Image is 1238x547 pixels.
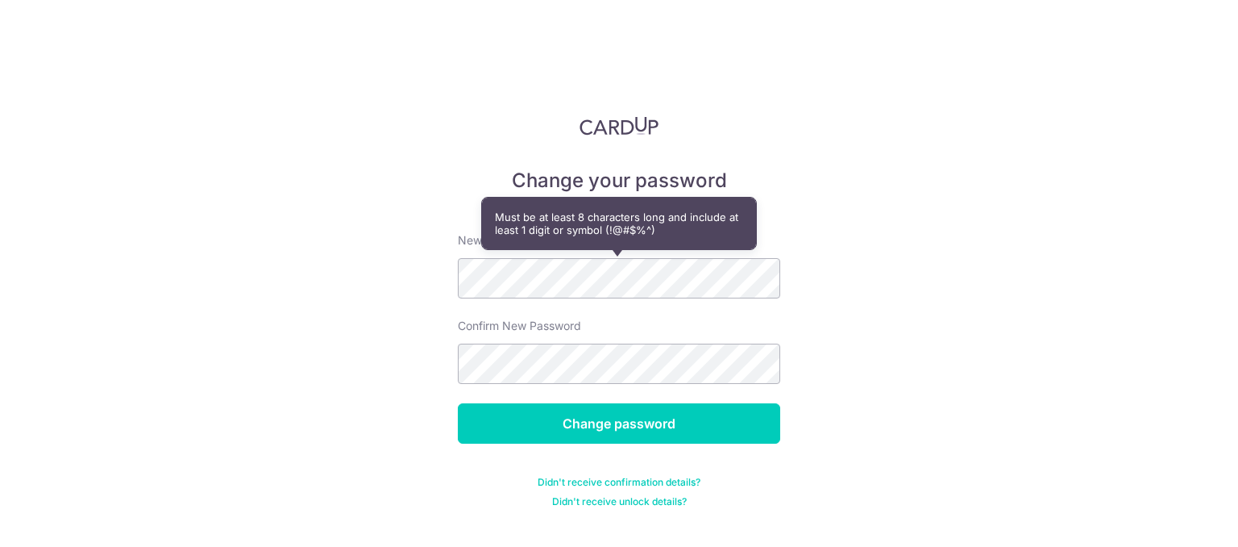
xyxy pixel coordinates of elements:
[458,318,581,334] label: Confirm New Password
[552,495,687,508] a: Didn't receive unlock details?
[458,232,537,248] label: New password
[482,198,756,249] div: Must be at least 8 characters long and include at least 1 digit or symbol (!@#$%^)
[538,476,700,489] a: Didn't receive confirmation details?
[580,116,658,136] img: CardUp Logo
[458,403,780,444] input: Change password
[458,168,780,194] h5: Change your password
